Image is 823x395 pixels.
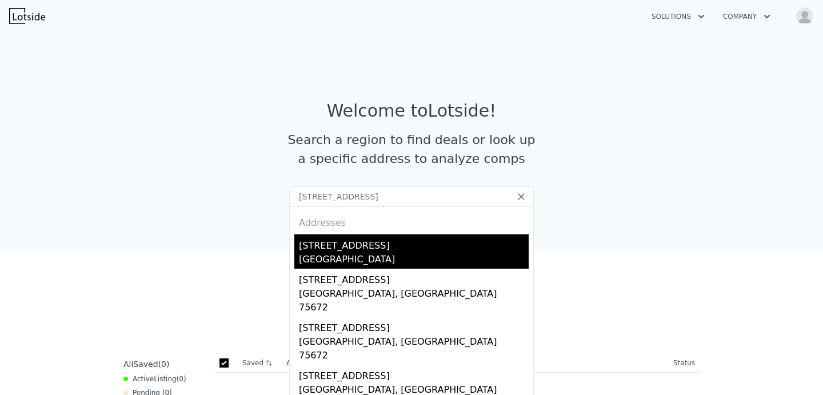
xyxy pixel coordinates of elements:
button: Solutions [642,6,714,27]
img: Lotside [9,8,45,24]
div: Search a region to find deals or look up a specific address to analyze comps [283,130,540,168]
span: Active ( 0 ) [133,374,186,384]
div: Save properties to see them here [119,317,704,336]
div: Welcome to Lotside ! [327,101,497,121]
div: [GEOGRAPHIC_DATA], [GEOGRAPHIC_DATA] 75672 [299,287,529,317]
button: Company [714,6,780,27]
th: Address [282,354,669,373]
div: [STREET_ADDRESS] [299,234,529,253]
span: Saved [133,360,158,369]
div: [GEOGRAPHIC_DATA] [299,253,529,269]
div: Addresses [294,207,529,234]
div: Saved Properties [119,287,704,308]
th: Status [669,354,700,373]
input: Search an address or region... [289,186,534,207]
th: Saved [238,354,282,372]
div: [STREET_ADDRESS] [299,365,529,383]
img: avatar [796,7,814,25]
div: All ( 0 ) [123,358,169,370]
div: [GEOGRAPHIC_DATA], [GEOGRAPHIC_DATA] 75672 [299,335,529,365]
div: [STREET_ADDRESS] [299,317,529,335]
span: Listing [154,375,177,383]
div: [STREET_ADDRESS] [299,269,529,287]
